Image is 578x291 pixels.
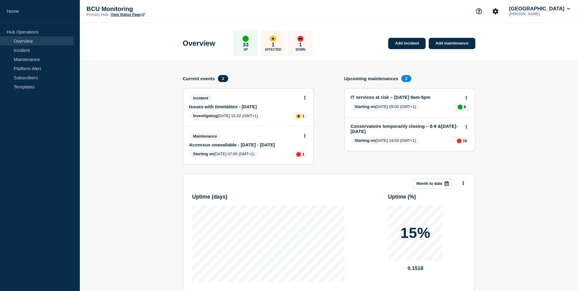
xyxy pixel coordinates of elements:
span: [DATE] 15:32 (GMT+1) [189,112,262,120]
span: [DATE] 09:00 (GMT+1) [351,103,420,111]
div: affected [296,114,301,119]
p: 6 [464,105,466,109]
a: Conservatoire temporarily closing – 8-9 &[DATE]-[DATE] [351,124,461,134]
button: [GEOGRAPHIC_DATA] [508,6,571,12]
span: Investigating [193,113,218,118]
h1: Overview [183,39,215,48]
div: up [458,105,463,110]
p: Primary Hub [87,13,108,17]
p: Month to date [417,181,442,186]
p: Affected [265,48,281,51]
p: 33 [243,42,249,48]
button: Support [473,5,485,18]
a: View Status Page [111,13,144,17]
div: down [297,36,303,42]
button: Month to date [413,179,452,189]
h3: Uptime ( % ) [388,194,416,200]
p: 1 [302,114,304,118]
a: Accessus unavailable - [DATE] - [DATE] [189,142,299,147]
a: IT services at risk – [DATE] 9am-5pm [351,95,461,100]
span: 2 [218,75,228,82]
span: Starting on [193,152,214,156]
p: 1 [299,42,302,48]
div: up [243,36,249,42]
a: Add incident [388,38,426,49]
p: 15% [400,226,431,240]
p: 1 [302,152,304,156]
div: affected [270,36,276,42]
p: BCU Monitoring [87,5,208,13]
div: down [457,138,462,143]
p: 1 [272,42,275,48]
button: Account settings [489,5,502,18]
span: [DATE] 19:00 (GMT+1) [351,137,420,145]
p: 10 [463,138,467,143]
span: Maintenance [189,133,221,140]
p: Up [243,48,248,51]
p: 0.1518 [388,265,443,271]
div: down [296,152,301,157]
a: Add maintenance [429,38,475,49]
p: [PERSON_NAME] [508,12,571,16]
span: Starting on [355,104,376,109]
span: 2 [401,75,411,82]
span: [DATE] 07:00 (GMT+1) [189,150,259,158]
p: Down [296,48,305,51]
span: Incident [189,95,212,102]
a: Issues with timetables - [DATE] [189,104,299,109]
h4: Current events [183,76,215,81]
h3: Uptime ( days ) [192,194,228,200]
h4: Upcoming maintenances [344,76,399,81]
span: Starting on [355,138,376,143]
